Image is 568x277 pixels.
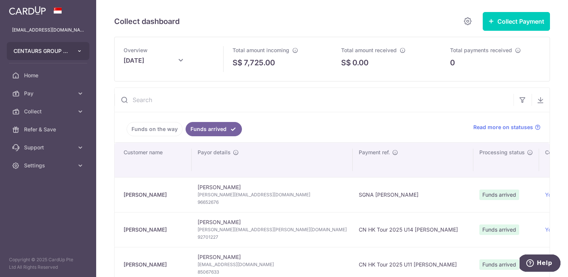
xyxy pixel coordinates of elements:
p: 0.00 [352,57,369,68]
button: Collect Payment [483,12,550,31]
span: Total payments received [450,47,512,53]
span: Overview [124,47,148,53]
h5: Collect dashboard [114,15,180,27]
input: Search [115,88,514,112]
span: CENTAURS GROUP PRIVATE LIMITED [14,47,69,55]
th: Customer name [115,143,192,177]
span: [PERSON_NAME][EMAIL_ADDRESS][DOMAIN_NAME] [198,191,347,199]
span: Pay [24,90,74,97]
p: 7,725.00 [244,57,275,68]
span: [EMAIL_ADDRESS][DOMAIN_NAME] [198,261,347,268]
span: Funds arrived [479,259,519,270]
div: [PERSON_NAME] [124,226,186,233]
span: 92701227 [198,233,347,241]
span: Funds arrived [479,190,519,200]
span: 96652676 [198,199,347,206]
span: Total amount received [341,47,397,53]
span: S$ [233,57,242,68]
div: [PERSON_NAME] [124,261,186,268]
span: Total amount incoming [233,47,289,53]
td: [PERSON_NAME] [192,212,353,247]
button: CENTAURS GROUP PRIVATE LIMITED [7,42,89,60]
a: Funds arrived [186,122,242,136]
iframe: Opens a widget where you can find more information [520,254,560,273]
span: Help [17,5,33,12]
span: Payment ref. [359,149,390,156]
th: Processing status [473,143,539,177]
span: Funds arrived [479,224,519,235]
span: 85067633 [198,268,347,276]
td: SGNA [PERSON_NAME] [353,177,473,212]
p: 0 [450,57,455,68]
a: Funds on the way [127,122,183,136]
span: Collect [24,108,74,115]
th: Payment ref. [353,143,473,177]
th: Payor details [192,143,353,177]
span: Read more on statuses [473,123,533,131]
span: Refer & Save [24,126,74,133]
span: S$ [341,57,351,68]
span: Settings [24,162,74,169]
span: Payor details [198,149,231,156]
img: CardUp [9,6,46,15]
div: [PERSON_NAME] [124,191,186,199]
span: Home [24,72,74,79]
td: [PERSON_NAME] [192,177,353,212]
p: [EMAIL_ADDRESS][DOMAIN_NAME] [12,26,84,34]
span: Support [24,144,74,151]
span: [PERSON_NAME][EMAIL_ADDRESS][PERSON_NAME][DOMAIN_NAME] [198,226,347,233]
span: Processing status [479,149,525,156]
a: Read more on statuses [473,123,541,131]
td: CN HK Tour 2025 U14 [PERSON_NAME] [353,212,473,247]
